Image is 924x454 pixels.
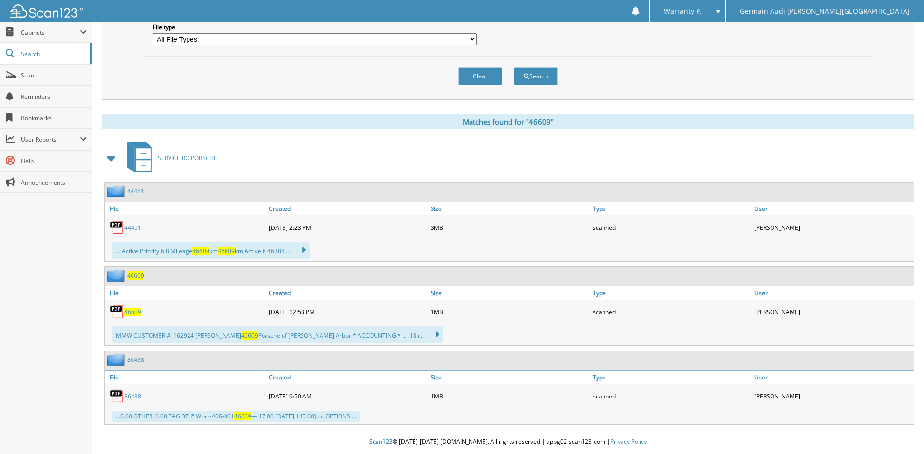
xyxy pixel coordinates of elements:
[21,114,87,122] span: Bookmarks
[752,386,914,406] div: [PERSON_NAME]
[110,389,124,403] img: PDF.png
[102,114,914,129] div: Matches found for "46609"
[428,386,590,406] div: 1MB
[590,286,752,300] a: Type
[21,93,87,101] span: Reminders
[369,437,393,446] span: Scan123
[127,356,144,364] a: 86438
[112,411,360,422] div: ...0.00 OTHER: 0.00 TAG 37d" Wor ~406-001 — 17:00 [DATE] 145.00} cc OPTIONS:...
[610,437,647,446] a: Privacy Policy
[112,326,443,343] div: MMW CUSTOMER #: 162924 [PERSON_NAME] Porsche of [PERSON_NAME] Arbor * ACCOUNTING * ... .18 i...
[428,202,590,215] a: Size
[124,308,141,316] a: 46609
[105,371,266,384] a: File
[92,430,924,454] div: © [DATE]-[DATE] [DOMAIN_NAME]. All rights reserved | appg02-scan123-com |
[121,139,217,177] a: SERVICE RO PORSCHE
[752,202,914,215] a: User
[266,302,428,322] div: [DATE] 12:58 PM
[241,331,258,340] span: 46609
[153,23,477,31] label: File type
[590,202,752,215] a: Type
[21,135,80,144] span: User Reports
[740,8,910,14] span: Germain Audi [PERSON_NAME][GEOGRAPHIC_DATA]
[105,286,266,300] a: File
[218,247,235,255] span: 46609
[428,286,590,300] a: Size
[428,371,590,384] a: Size
[428,302,590,322] div: 1MB
[21,50,85,58] span: Search
[514,67,558,85] button: Search
[752,218,914,237] div: [PERSON_NAME]
[266,202,428,215] a: Created
[752,286,914,300] a: User
[21,71,87,79] span: Scan
[234,412,251,420] span: 46609
[21,178,87,187] span: Announcements
[752,302,914,322] div: [PERSON_NAME]
[266,386,428,406] div: [DATE] 9:50 AM
[266,371,428,384] a: Created
[875,407,924,454] iframe: Chat Widget
[266,286,428,300] a: Created
[752,371,914,384] a: User
[590,302,752,322] div: scanned
[112,242,310,259] div: ... Active Priority 6 8 Mileage km km Active 6 46384 ...
[127,187,144,195] a: 44451
[105,202,266,215] a: File
[590,386,752,406] div: scanned
[124,224,141,232] a: 44451
[192,247,209,255] span: 46609
[110,304,124,319] img: PDF.png
[590,218,752,237] div: scanned
[458,67,502,85] button: Clear
[107,354,127,366] img: folder2.png
[428,218,590,237] div: 3MB
[158,154,217,162] span: SERVICE RO PORSCHE
[107,185,127,197] img: folder2.png
[21,28,80,37] span: Cabinets
[266,218,428,237] div: [DATE] 2:23 PM
[21,157,87,165] span: Help
[664,8,702,14] span: Warranty P.
[107,269,127,282] img: folder2.png
[10,4,83,18] img: scan123-logo-white.svg
[110,220,124,235] img: PDF.png
[124,392,141,400] a: 86438
[127,271,144,280] a: 46609
[590,371,752,384] a: Type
